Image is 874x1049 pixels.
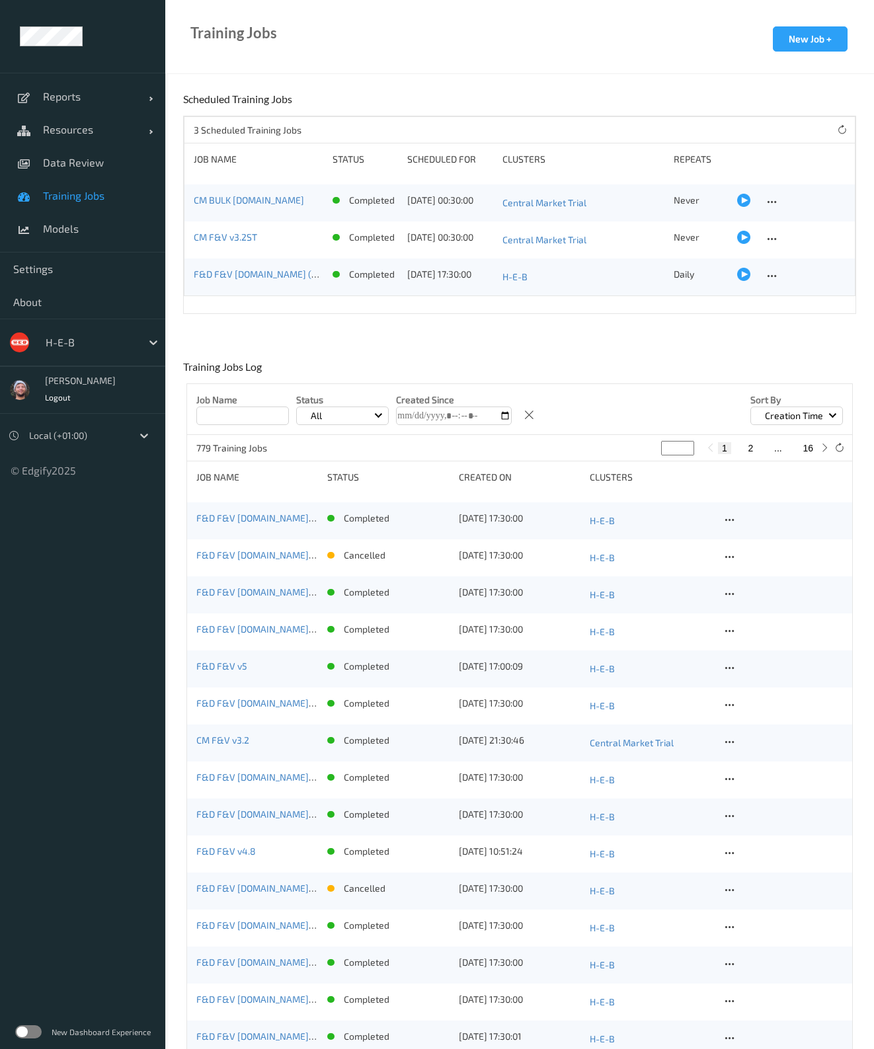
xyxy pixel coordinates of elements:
[590,919,711,937] a: H-E-B
[590,623,711,641] a: H-E-B
[344,549,385,562] p: cancelled
[196,1030,391,1042] a: F&D F&V [DOMAIN_NAME] (Daily) [DATE] 16:30
[196,882,391,894] a: F&D F&V [DOMAIN_NAME] (Daily) [DATE] 16:30
[344,1030,389,1043] p: completed
[773,26,848,52] button: New Job +
[344,660,389,673] p: completed
[344,697,389,710] p: completed
[590,993,711,1011] a: H-E-B
[407,268,493,281] div: [DATE] 17:30:00
[183,93,296,116] div: Scheduled Training Jobs
[196,845,256,857] a: F&D F&V v4.8
[590,845,711,863] a: H-E-B
[590,734,711,752] a: Central Market Trial
[459,471,580,484] div: Created On
[196,808,391,820] a: F&D F&V [DOMAIN_NAME] (Daily) [DATE] 16:30
[407,231,493,244] div: [DATE] 00:30:00
[459,771,580,784] div: [DATE] 17:30:00
[590,956,711,974] a: H-E-B
[459,660,580,673] div: [DATE] 17:00:09
[190,26,277,40] div: Training Jobs
[459,697,580,710] div: [DATE] 17:30:00
[196,442,296,455] p: 779 Training Jobs
[502,268,665,286] a: H-E-B
[344,512,389,525] p: completed
[344,993,389,1006] p: completed
[196,993,391,1005] a: F&D F&V [DOMAIN_NAME] (Daily) [DATE] 16:30
[502,194,665,212] a: Central Market Trial
[296,393,389,407] p: Status
[194,194,304,206] a: CM BULK [DOMAIN_NAME]
[196,586,391,598] a: F&D F&V [DOMAIN_NAME] (Daily) [DATE] 16:30
[674,231,699,243] span: Never
[194,268,335,280] a: F&D F&V [DOMAIN_NAME] (Daily)
[590,771,711,789] a: H-E-B
[459,808,580,821] div: [DATE] 17:30:00
[344,808,389,821] p: completed
[196,549,391,561] a: F&D F&V [DOMAIN_NAME] (Daily) [DATE] 16:30
[396,393,512,407] p: Created Since
[349,194,395,207] p: completed
[590,512,711,530] a: H-E-B
[459,623,580,636] div: [DATE] 17:30:00
[459,586,580,599] div: [DATE] 17:30:00
[590,549,711,567] a: H-E-B
[590,882,711,900] a: H-E-B
[590,808,711,826] a: H-E-B
[459,845,580,858] div: [DATE] 10:51:24
[459,956,580,969] div: [DATE] 17:30:00
[196,734,249,746] a: CM F&V v3.2
[459,549,580,562] div: [DATE] 17:30:00
[459,734,580,747] div: [DATE] 21:30:46
[459,919,580,932] div: [DATE] 17:30:00
[344,586,389,599] p: completed
[407,153,493,166] div: Scheduled for
[349,231,395,244] p: completed
[770,442,786,454] button: ...
[196,956,391,968] a: F&D F&V [DOMAIN_NAME] (Daily) [DATE] 16:30
[183,360,265,383] div: Training Jobs Log
[196,919,391,931] a: F&D F&V [DOMAIN_NAME] (Daily) [DATE] 16:30
[674,194,699,206] span: Never
[196,471,318,484] div: Job Name
[799,442,817,454] button: 16
[590,660,711,678] a: H-E-B
[750,393,843,407] p: Sort by
[196,697,391,709] a: F&D F&V [DOMAIN_NAME] (Daily) [DATE] 16:30
[344,882,385,895] p: cancelled
[344,734,389,747] p: completed
[407,194,493,207] div: [DATE] 00:30:00
[196,771,391,783] a: F&D F&V [DOMAIN_NAME] (Daily) [DATE] 16:30
[459,993,580,1006] div: [DATE] 17:30:00
[196,512,391,524] a: F&D F&V [DOMAIN_NAME] (Daily) [DATE] 16:30
[590,586,711,604] a: H-E-B
[306,409,327,422] p: All
[196,393,289,407] p: Job Name
[196,623,391,635] a: F&D F&V [DOMAIN_NAME] (Daily) [DATE] 16:30
[459,882,580,895] div: [DATE] 17:30:00
[459,1030,580,1043] div: [DATE] 17:30:01
[196,660,247,672] a: F&D F&V v5
[349,268,395,281] p: completed
[744,442,758,454] button: 2
[344,956,389,969] p: completed
[674,153,728,166] div: Repeats
[194,153,324,166] div: Job Name
[344,623,389,636] p: completed
[590,697,711,715] a: H-E-B
[333,153,397,166] div: Status
[344,771,389,784] p: completed
[502,231,665,249] a: Central Market Trial
[459,512,580,525] div: [DATE] 17:30:00
[760,409,828,422] p: Creation Time
[344,845,389,858] p: completed
[327,471,449,484] div: status
[344,919,389,932] p: completed
[194,124,301,137] p: 3 Scheduled Training Jobs
[194,231,257,243] a: CM F&V v3.2ST
[590,471,711,484] div: clusters
[674,268,694,280] span: Daily
[502,153,665,166] div: Clusters
[590,1030,711,1048] a: H-E-B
